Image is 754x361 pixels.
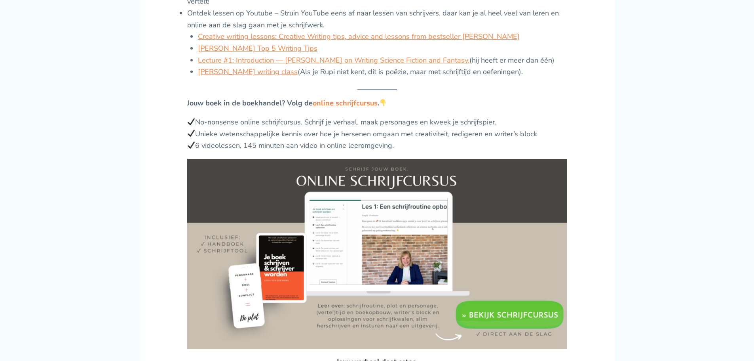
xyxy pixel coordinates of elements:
img: ✔️ [188,118,195,125]
p: No-nonsense online schrijfcursus. Schrijf je verhaal, maak personages en kweek je schrijfspier. U... [187,117,567,152]
a: online schrijfcursus [313,98,378,108]
img: ✔️ [188,130,195,137]
a: [PERSON_NAME] writing class [198,67,298,76]
a: [PERSON_NAME] Top 5 Writing Tips [198,44,317,53]
img: ✔️ [188,141,195,149]
img: 👇 [380,99,387,106]
li: (Als je Rupi niet kent, dit is poëzie, maar met schrijftijd en oefeningen). [198,66,567,78]
li: (hij heeft er meer dan één) [198,55,567,67]
li: Ontdek lessen op Youtube – Struin YouTube eens af naar lessen van schrijvers, daar kan je al heel... [187,8,567,78]
a: Creative writing lessons: Creative Writing tips, advice and lessons from bestseller [PERSON_NAME] [198,32,520,41]
a: Lecture #1: Introduction — [PERSON_NAME] on Writing Science Fiction and Fantasy. [198,55,469,65]
strong: Jouw boek in de boekhandel? Volg de . [187,98,379,108]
